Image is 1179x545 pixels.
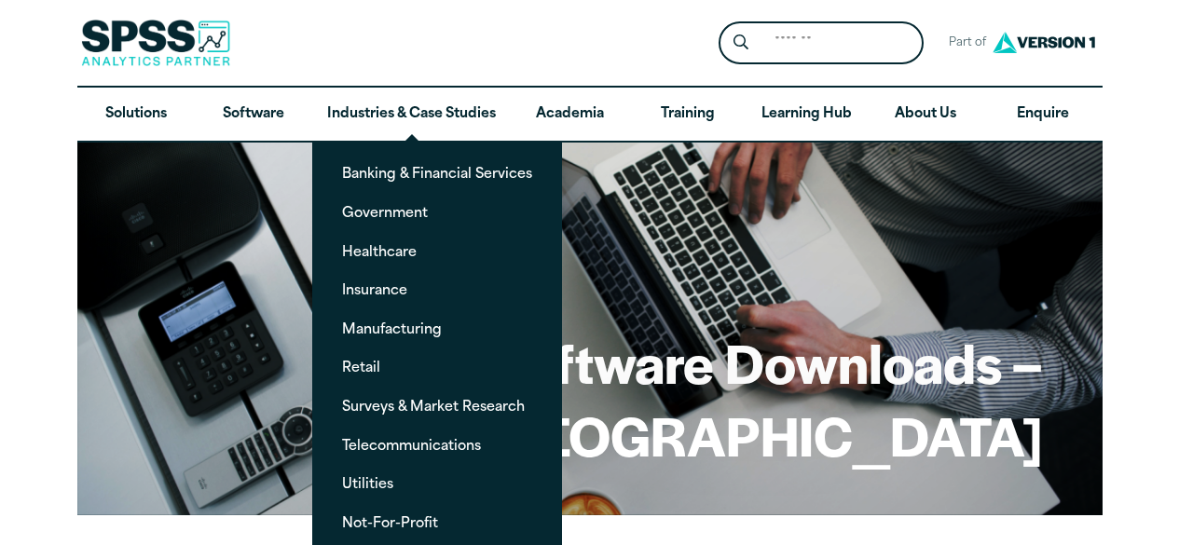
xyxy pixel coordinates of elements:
a: Solutions [77,88,195,142]
a: Telecommunications [327,428,547,462]
button: Search magnifying glass icon [723,26,758,61]
a: Government [327,195,547,229]
a: Manufacturing [327,311,547,346]
a: Industries & Case Studies [312,88,511,142]
a: About Us [867,88,984,142]
svg: Search magnifying glass icon [733,34,748,50]
a: Enquire [984,88,1102,142]
form: Site Header Search Form [719,21,924,65]
a: Not-For-Profit [327,505,547,539]
a: Surveys & Market Research [327,388,547,423]
a: Learning Hub [747,88,867,142]
a: Utilities [327,466,547,500]
a: Insurance [327,272,547,307]
a: Healthcare [327,234,547,268]
h1: Software Downloads – [GEOGRAPHIC_DATA] [137,326,1043,470]
nav: Desktop version of site main menu [77,88,1103,142]
a: Training [628,88,746,142]
span: Part of [939,30,988,57]
img: SPSS Analytics Partner [81,20,230,66]
a: Software [195,88,312,142]
img: Version1 Logo [988,25,1100,60]
a: Banking & Financial Services [327,156,547,190]
a: Retail [327,349,547,384]
a: Academia [511,88,628,142]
